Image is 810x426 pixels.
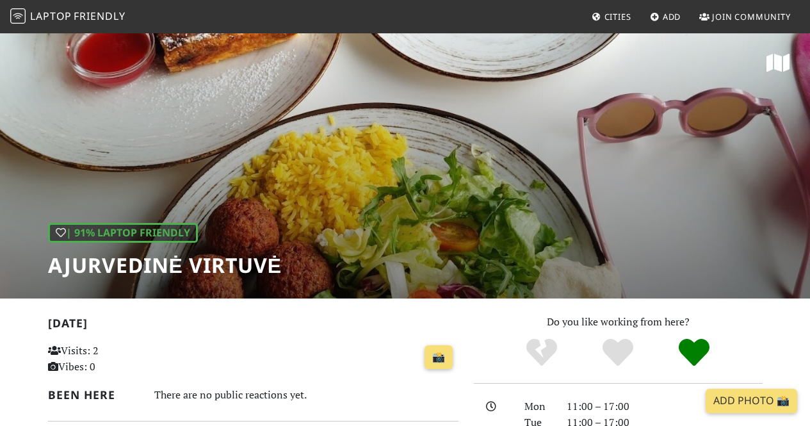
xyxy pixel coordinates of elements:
[712,11,791,22] span: Join Community
[580,337,656,369] div: Yes
[656,337,732,369] div: Definitely!
[48,388,139,402] h2: Been here
[604,11,631,22] span: Cities
[587,5,636,28] a: Cities
[154,386,458,404] div: There are no public reactions yet.
[474,314,763,331] p: Do you like working from here?
[645,5,686,28] a: Add
[504,337,580,369] div: No
[663,11,681,22] span: Add
[559,398,770,415] div: 11:00 – 17:00
[48,223,198,243] div: | 91% Laptop Friendly
[48,343,175,375] p: Visits: 2 Vibes: 0
[74,9,125,23] span: Friendly
[694,5,796,28] a: Join Community
[706,389,797,413] a: Add Photo 📸
[10,6,126,28] a: LaptopFriendly LaptopFriendly
[517,398,559,415] div: Mon
[48,253,282,277] h1: Ajurvedinė virtuvė
[30,9,72,23] span: Laptop
[10,8,26,24] img: LaptopFriendly
[425,345,453,370] a: 📸
[48,316,458,335] h2: [DATE]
